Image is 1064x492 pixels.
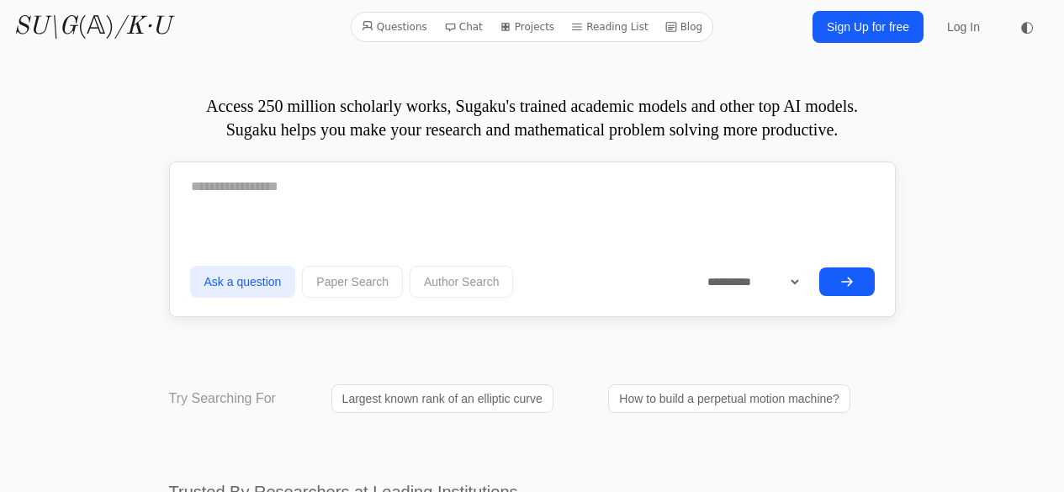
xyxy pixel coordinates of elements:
p: Access 250 million scholarly works, Sugaku's trained academic models and other top AI models. Sug... [169,94,896,141]
a: Log In [937,12,990,42]
a: Projects [493,16,561,38]
i: SU\G [13,14,77,40]
a: Reading List [564,16,655,38]
a: Sign Up for free [813,11,924,43]
a: Questions [355,16,434,38]
button: Author Search [410,266,514,298]
a: Chat [437,16,490,38]
a: Largest known rank of an elliptic curve [331,384,553,413]
button: Ask a question [190,266,296,298]
button: Paper Search [302,266,403,298]
a: How to build a perpetual motion machine? [608,384,850,413]
i: /K·U [114,14,171,40]
span: ◐ [1020,19,1034,34]
a: Blog [659,16,710,38]
a: SU\G(𝔸)/K·U [13,12,171,42]
button: ◐ [1010,10,1044,44]
p: Try Searching For [169,389,276,409]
